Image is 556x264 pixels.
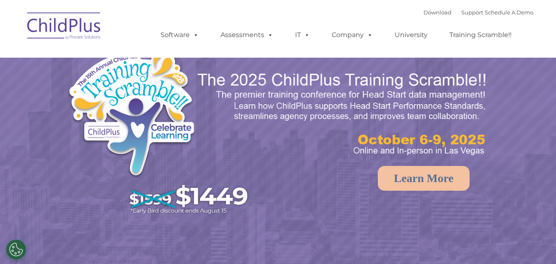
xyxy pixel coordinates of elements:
[323,27,381,43] a: Company
[461,9,483,16] a: Support
[287,27,318,43] a: IT
[152,27,207,43] a: Software
[386,27,436,43] a: University
[423,9,451,16] a: Download
[485,9,533,16] a: Schedule A Demo
[212,27,281,43] a: Assessments
[23,7,105,48] img: ChildPlus by Procare Solutions
[6,239,26,260] button: Cookies Settings
[378,166,470,191] a: Learn More
[423,9,533,16] font: |
[441,27,520,43] a: Training Scramble!!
